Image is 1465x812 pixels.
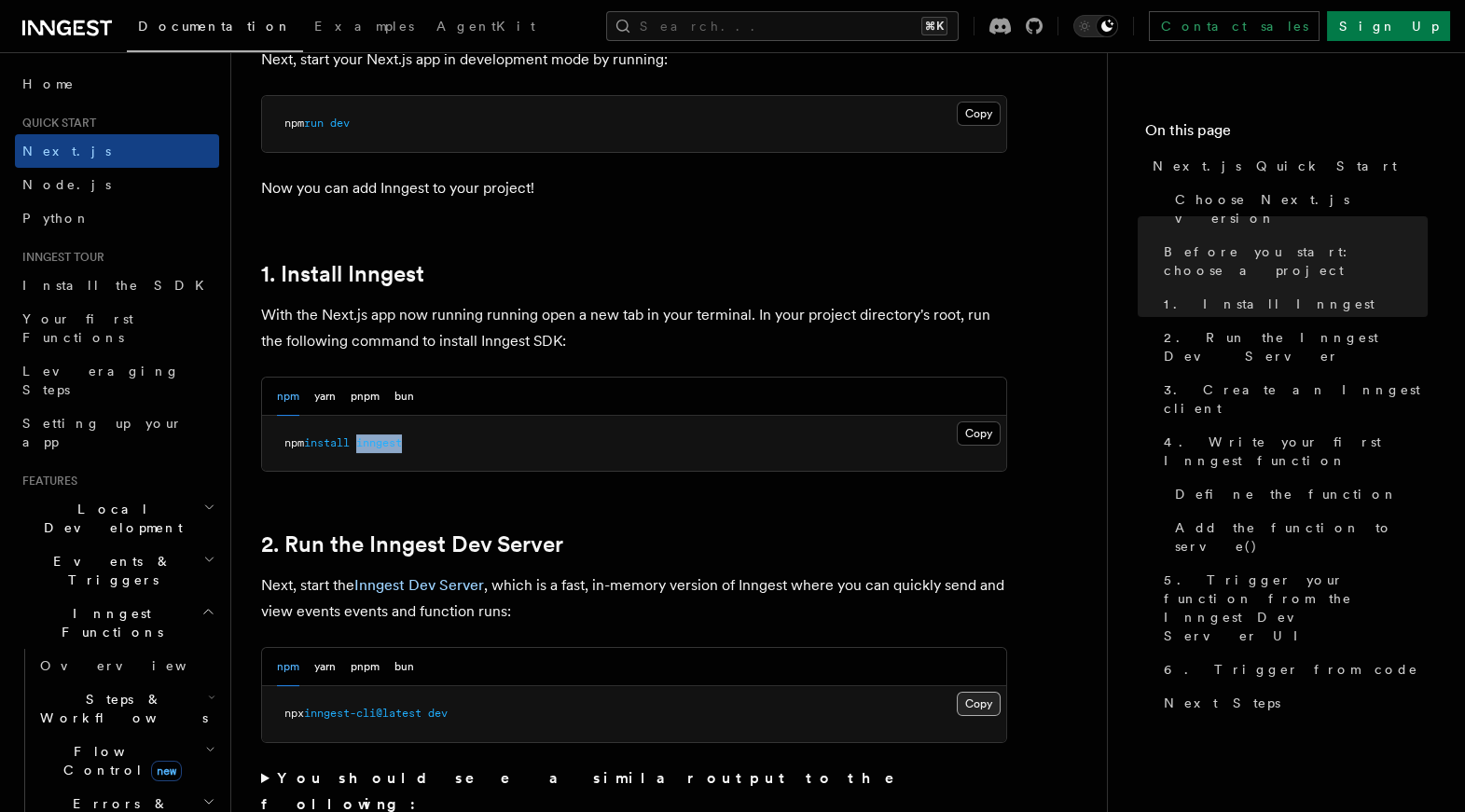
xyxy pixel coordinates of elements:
span: AgentKit [436,19,535,34]
span: run [304,117,324,130]
span: Install the SDK [22,278,215,293]
span: inngest-cli@latest [304,707,422,720]
span: Steps & Workflows [33,690,208,727]
span: Features [15,474,77,489]
a: Next.js [15,134,219,168]
a: Node.js [15,168,219,201]
button: npm [277,378,299,416]
a: Overview [33,649,219,682]
span: Home [22,75,75,93]
p: Now you can add Inngest to your project! [261,175,1007,201]
button: Toggle dark mode [1073,15,1118,37]
span: Documentation [138,19,292,34]
span: Python [22,211,90,226]
span: install [304,436,350,449]
span: 2. Run the Inngest Dev Server [1164,328,1428,365]
a: AgentKit [425,6,546,50]
button: pnpm [351,378,380,416]
a: Next Steps [1156,686,1428,720]
button: bun [394,648,414,686]
span: Inngest Functions [15,604,201,641]
a: Define the function [1168,477,1428,511]
button: Copy [957,692,1001,716]
button: Search...⌘K [606,11,959,41]
span: new [151,761,182,781]
button: Copy [957,102,1001,126]
a: Your first Functions [15,302,219,354]
a: 3. Create an Inngest client [1156,373,1428,425]
p: Next, start the , which is a fast, in-memory version of Inngest where you can quickly send and vi... [261,572,1007,625]
a: Install the SDK [15,268,219,302]
span: Before you start: choose a project [1164,242,1428,280]
span: 1. Install Inngest [1164,295,1375,313]
a: Documentation [127,6,303,52]
span: 4. Write your first Inngest function [1164,433,1428,470]
a: 2. Run the Inngest Dev Server [1156,321,1428,373]
span: Local Development [15,500,203,537]
a: Sign Up [1327,11,1450,41]
a: Before you start: choose a project [1156,235,1428,287]
kbd: ⌘K [921,17,947,35]
span: 6. Trigger from code [1164,660,1418,679]
span: Flow Control [33,742,205,779]
button: Inngest Functions [15,597,219,649]
span: Node.js [22,177,111,192]
a: 1. Install Inngest [261,261,424,287]
span: Inngest tour [15,250,104,265]
span: Add the function to serve() [1175,518,1428,556]
span: Events & Triggers [15,552,203,589]
a: 1. Install Inngest [1156,287,1428,321]
a: Home [15,67,219,101]
a: 2. Run the Inngest Dev Server [261,531,563,557]
a: 4. Write your first Inngest function [1156,425,1428,477]
span: Choose Next.js version [1175,190,1428,227]
a: Add the function to serve() [1168,511,1428,563]
span: 5. Trigger your function from the Inngest Dev Server UI [1164,571,1428,645]
span: Overview [40,658,232,673]
button: yarn [314,648,336,686]
p: Next, start your Next.js app in development mode by running: [261,47,1007,73]
a: Inngest Dev Server [354,576,484,594]
span: npm [284,117,304,130]
span: inngest [356,436,402,449]
span: dev [428,707,448,720]
span: Examples [314,19,414,34]
span: Next Steps [1164,694,1280,712]
button: Local Development [15,492,219,544]
a: Python [15,201,219,235]
a: 5. Trigger your function from the Inngest Dev Server UI [1156,563,1428,653]
a: 6. Trigger from code [1156,653,1428,686]
p: With the Next.js app now running running open a new tab in your terminal. In your project directo... [261,302,1007,354]
span: npm [284,436,304,449]
a: Next.js Quick Start [1145,149,1428,183]
span: Next.js [22,144,111,158]
span: Setting up your app [22,416,183,449]
a: Examples [303,6,425,50]
h4: On this page [1145,119,1428,149]
button: Steps & Workflows [33,682,219,735]
button: Flow Controlnew [33,735,219,787]
button: bun [394,378,414,416]
a: Setting up your app [15,406,219,459]
a: Leveraging Steps [15,354,219,406]
span: npx [284,707,304,720]
button: Events & Triggers [15,544,219,597]
span: dev [330,117,350,130]
button: pnpm [351,648,380,686]
button: npm [277,648,299,686]
a: Contact sales [1149,11,1320,41]
button: Copy [957,421,1001,446]
button: yarn [314,378,336,416]
span: 3. Create an Inngest client [1164,380,1428,418]
span: Leveraging Steps [22,364,180,397]
span: Define the function [1175,485,1398,503]
a: Choose Next.js version [1168,183,1428,235]
span: Quick start [15,116,96,131]
span: Your first Functions [22,311,133,345]
span: Next.js Quick Start [1153,157,1397,175]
